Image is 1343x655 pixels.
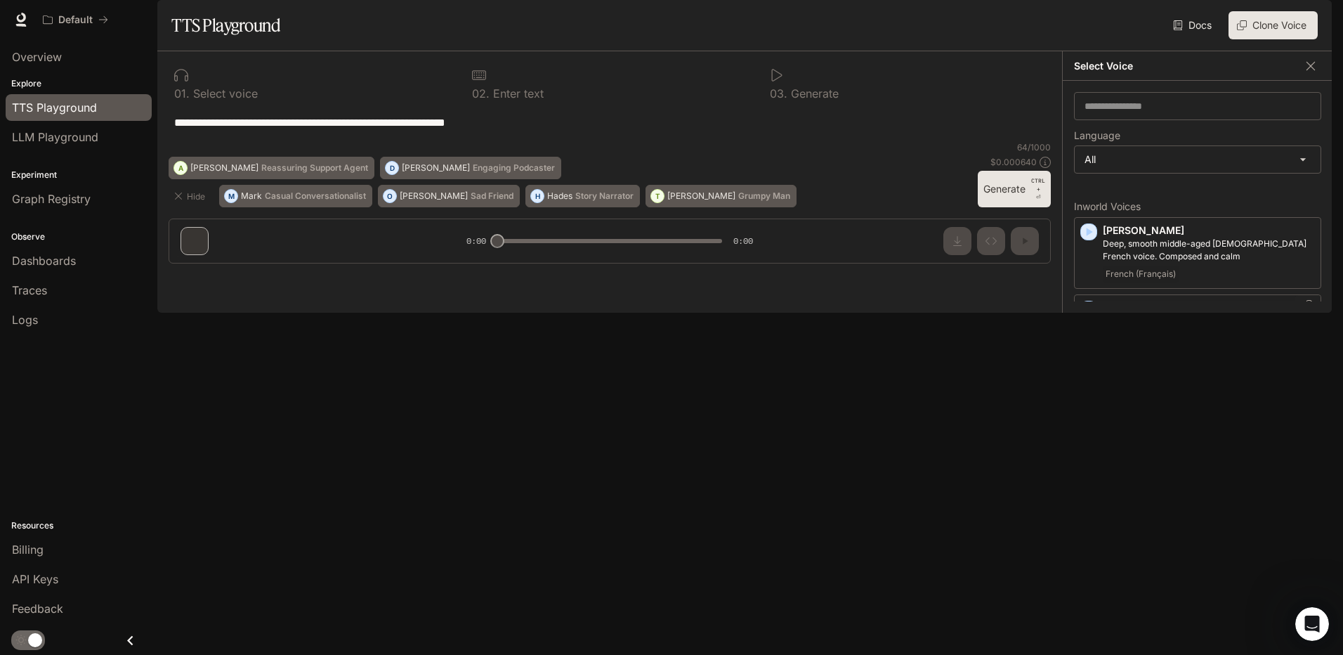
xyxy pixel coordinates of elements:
button: Copy Voice ID [1301,300,1315,311]
p: [PERSON_NAME] [667,192,735,200]
p: 64 / 1000 [1017,141,1051,153]
div: All [1075,146,1321,173]
button: O[PERSON_NAME]Sad Friend [378,185,520,207]
button: MMarkCasual Conversationalist [219,185,372,207]
p: Hades [547,192,572,200]
p: Select voice [190,88,258,99]
div: D [386,157,398,179]
p: Inworld Voices [1074,202,1321,212]
div: M [225,185,237,207]
p: Deep, smooth middle-aged male French voice. Composed and calm [1103,238,1315,263]
p: Language [1074,131,1120,141]
p: Story Narrator [575,192,634,200]
p: Default [58,14,93,26]
p: CTRL + [1031,176,1045,193]
button: Clone Voice [1229,11,1318,39]
p: [PERSON_NAME] [1103,301,1315,315]
div: T [651,185,664,207]
button: T[PERSON_NAME]Grumpy Man [646,185,797,207]
p: Reassuring Support Agent [261,164,368,172]
h1: TTS Playground [171,11,280,39]
p: 0 3 . [770,88,787,99]
p: Engaging Podcaster [473,164,555,172]
p: [PERSON_NAME] [1103,223,1315,238]
button: HHadesStory Narrator [525,185,640,207]
button: All workspaces [37,6,114,34]
p: Casual Conversationalist [265,192,366,200]
p: ⏎ [1031,176,1045,202]
p: Sad Friend [471,192,513,200]
div: O [384,185,396,207]
p: [PERSON_NAME] [400,192,468,200]
button: D[PERSON_NAME]Engaging Podcaster [380,157,561,179]
div: H [531,185,544,207]
p: [PERSON_NAME] [402,164,470,172]
div: A [174,157,187,179]
p: 0 2 . [472,88,490,99]
button: A[PERSON_NAME]Reassuring Support Agent [169,157,374,179]
button: Hide [169,185,214,207]
p: [PERSON_NAME] [190,164,258,172]
p: Enter text [490,88,544,99]
button: GenerateCTRL +⏎ [978,171,1051,207]
a: Docs [1170,11,1217,39]
p: Grumpy Man [738,192,790,200]
p: Mark [241,192,262,200]
iframe: Intercom live chat [1295,607,1329,641]
p: $ 0.000640 [990,156,1037,168]
p: 0 1 . [174,88,190,99]
span: French (Français) [1103,266,1179,283]
p: Generate [787,88,839,99]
